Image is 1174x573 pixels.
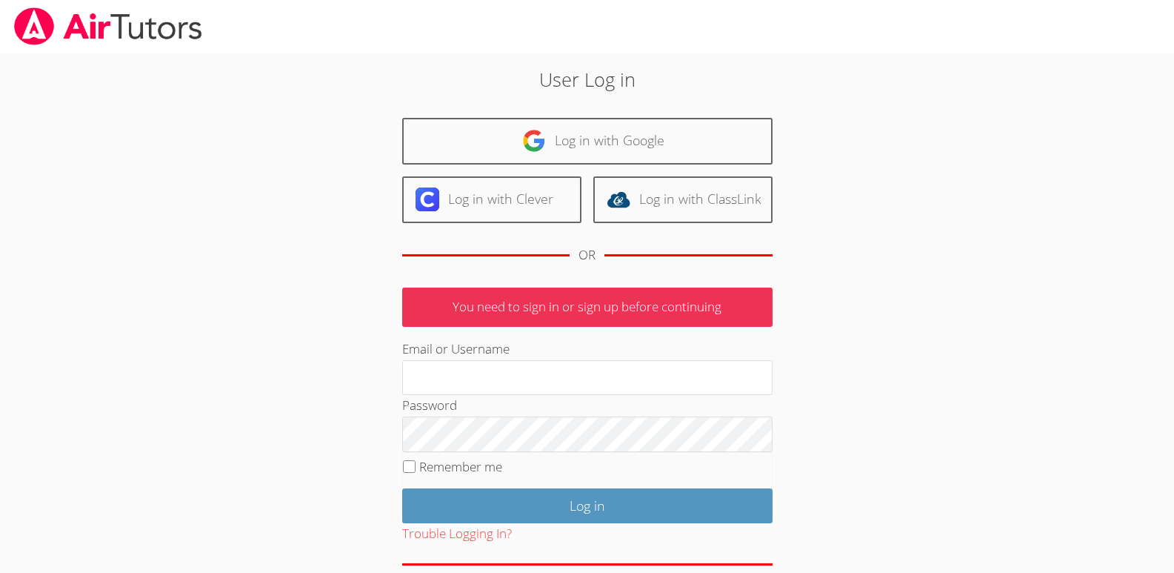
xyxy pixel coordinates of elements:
[270,65,904,93] h2: User Log in
[402,523,512,545] button: Trouble Logging In?
[13,7,204,45] img: airtutors_banner-c4298cdbf04f3fff15de1276eac7730deb9818008684d7c2e4769d2f7ddbe033.png
[578,245,596,266] div: OR
[402,118,773,165] a: Log in with Google
[402,397,457,414] label: Password
[419,458,502,475] label: Remember me
[416,188,439,211] img: clever-logo-6eab21bc6e7a338710f1a6ff85c0baf02591cd810cc4098c63d3a4b26e2feb20.svg
[402,176,581,223] a: Log in with Clever
[402,288,773,327] p: You need to sign in or sign up before continuing
[402,340,510,357] label: Email or Username
[607,188,630,211] img: classlink-logo-d6bb404cc1216ec64c9a2012d9dc4662098be43eaf13dc465df04b49fa7ab582.svg
[402,488,773,523] input: Log in
[593,176,773,223] a: Log in with ClassLink
[522,129,546,153] img: google-logo-50288ca7cdecda66e5e0955fdab243c47b7ad437acaf1139b6f446037453330a.svg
